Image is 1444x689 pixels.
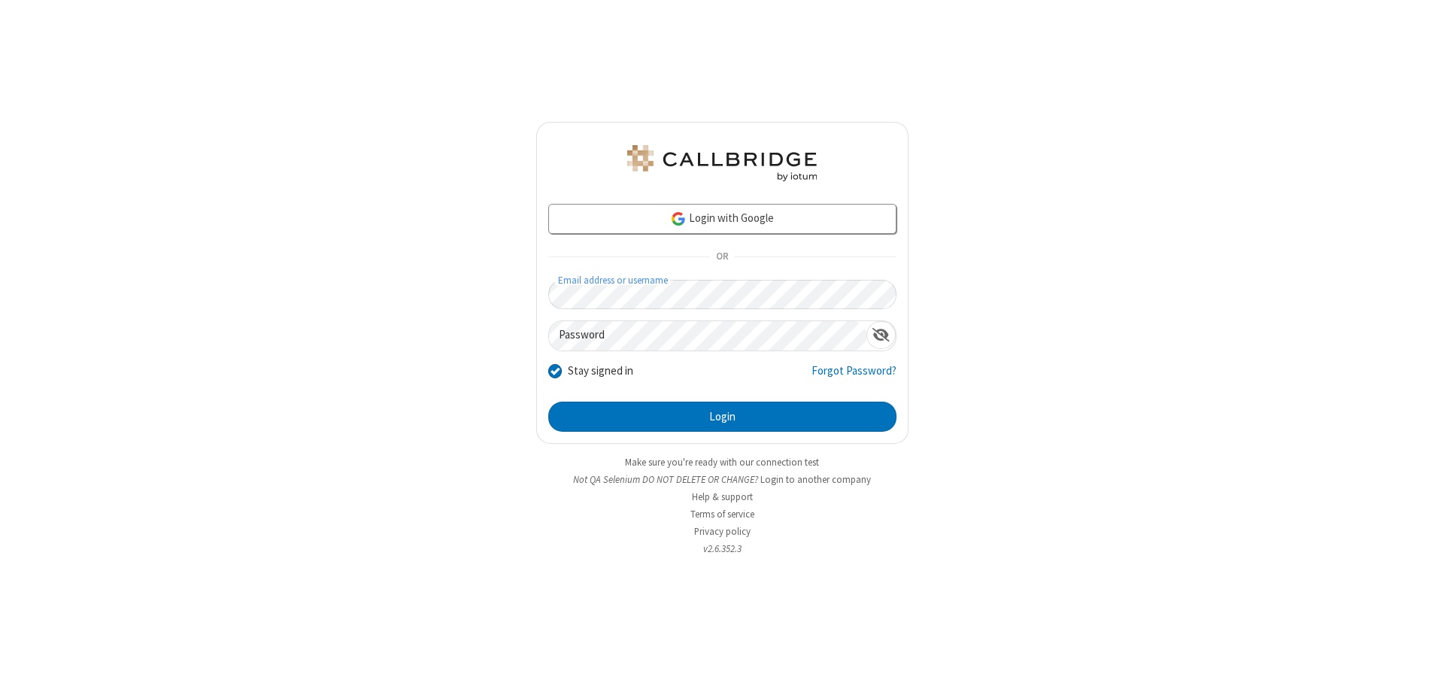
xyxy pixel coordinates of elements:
label: Stay signed in [568,363,633,380]
button: Login [548,402,896,432]
img: google-icon.png [670,211,687,227]
button: Login to another company [760,472,871,487]
input: Email address or username [548,280,896,309]
a: Make sure you're ready with our connection test [625,456,819,469]
li: v2.6.352.3 [536,542,909,556]
li: Not QA Selenium DO NOT DELETE OR CHANGE? [536,472,909,487]
a: Terms of service [690,508,754,521]
div: Show password [866,321,896,349]
a: Privacy policy [694,525,751,538]
a: Forgot Password? [811,363,896,391]
a: Help & support [692,490,753,503]
input: Password [549,321,866,351]
span: OR [710,247,734,268]
a: Login with Google [548,204,896,234]
img: QA Selenium DO NOT DELETE OR CHANGE [624,145,820,181]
